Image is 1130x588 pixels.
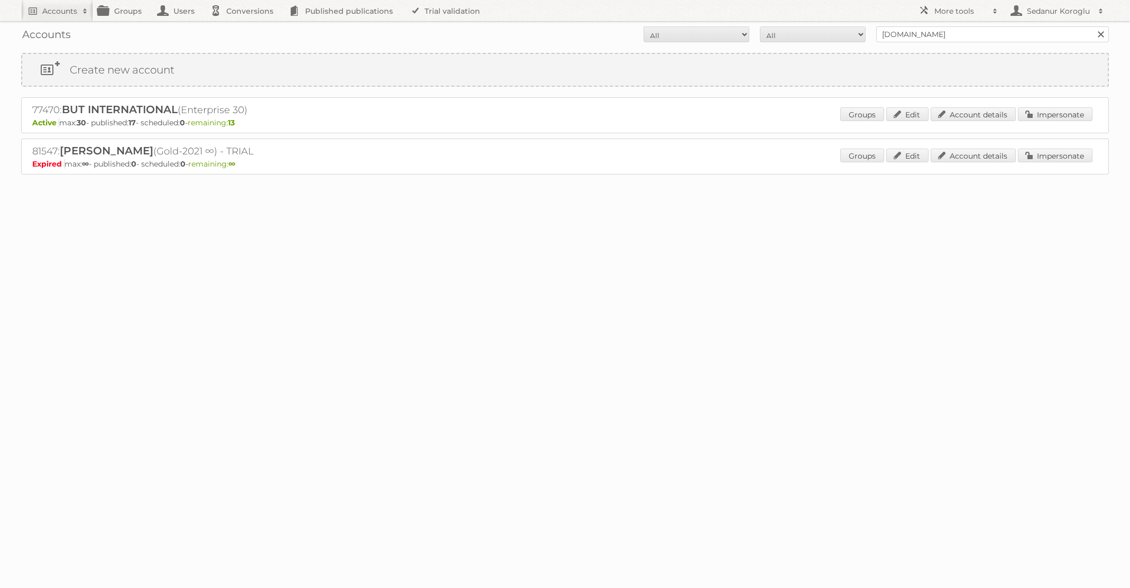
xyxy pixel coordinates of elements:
[32,118,59,127] span: Active
[32,144,402,158] h2: 81547: (Gold-2021 ∞) - TRIAL
[840,107,884,121] a: Groups
[180,159,186,169] strong: 0
[42,6,77,16] h2: Accounts
[32,118,1098,127] p: max: - published: - scheduled: -
[82,159,89,169] strong: ∞
[62,103,178,116] span: BUT INTERNATIONAL
[32,159,65,169] span: Expired
[886,107,929,121] a: Edit
[1024,6,1093,16] h2: Sedanur Koroglu
[934,6,987,16] h2: More tools
[60,144,153,157] span: [PERSON_NAME]
[22,54,1108,86] a: Create new account
[32,103,402,117] h2: 77470: (Enterprise 30)
[32,159,1098,169] p: max: - published: - scheduled: -
[886,149,929,162] a: Edit
[131,159,136,169] strong: 0
[1018,107,1092,121] a: Impersonate
[128,118,136,127] strong: 17
[188,159,235,169] span: remaining:
[188,118,235,127] span: remaining:
[931,149,1016,162] a: Account details
[228,159,235,169] strong: ∞
[1018,149,1092,162] a: Impersonate
[931,107,1016,121] a: Account details
[228,118,235,127] strong: 13
[840,149,884,162] a: Groups
[180,118,185,127] strong: 0
[77,118,86,127] strong: 30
